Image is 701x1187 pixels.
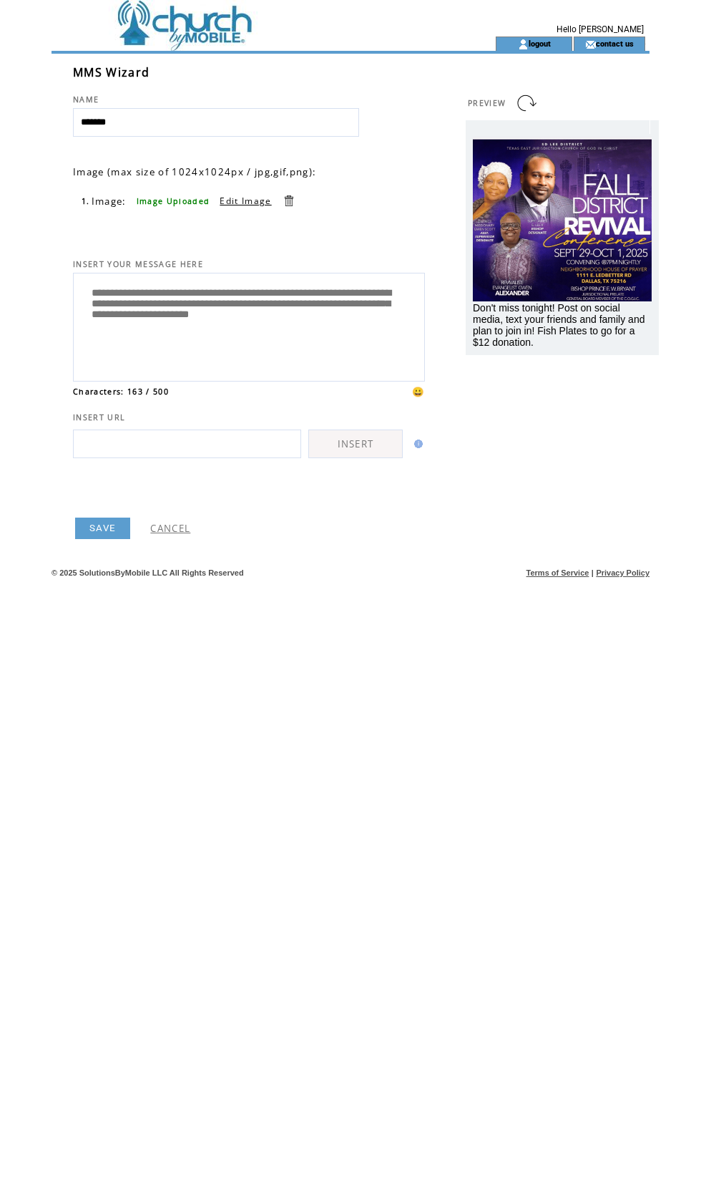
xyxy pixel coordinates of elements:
a: Edit Image [220,195,271,207]
span: Image Uploaded [137,196,210,206]
span: © 2025 SolutionsByMobile LLC All Rights Reserved [52,568,244,577]
span: 1. [82,196,90,206]
a: contact us [596,39,634,48]
span: INSERT YOUR MESSAGE HERE [73,259,203,269]
a: Terms of Service [526,568,589,577]
span: 😀 [412,385,425,398]
span: Image (max size of 1024x1024px / jpg,gif,png): [73,165,316,178]
span: Characters: 163 / 500 [73,387,169,397]
span: Image: [92,195,127,208]
a: Delete this item [282,194,295,208]
span: MMS Wizard [73,64,149,80]
span: PREVIEW [468,98,506,108]
span: Hello [PERSON_NAME] [557,24,644,34]
span: | [592,568,594,577]
a: CANCEL [150,522,190,535]
a: Privacy Policy [596,568,649,577]
img: contact_us_icon.gif [585,39,596,50]
a: INSERT [308,430,403,458]
span: NAME [73,95,99,105]
img: account_icon.gif [518,39,529,50]
a: logout [529,39,551,48]
a: SAVE [75,518,130,539]
span: INSERT URL [73,412,125,422]
span: Don't miss tonight! Post on social media, text your friends and family and plan to join in! Fish ... [473,302,644,348]
img: help.gif [410,440,423,448]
